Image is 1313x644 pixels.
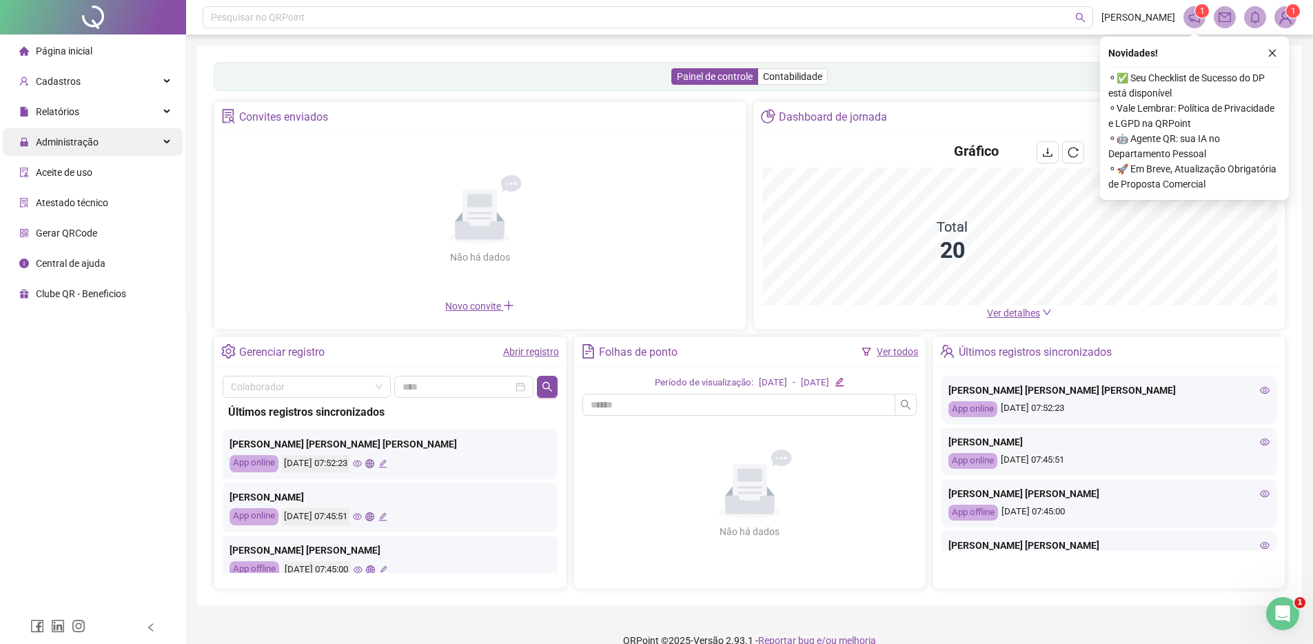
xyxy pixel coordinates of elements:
[36,228,97,239] span: Gerar QRCode
[1249,11,1261,23] span: bell
[987,308,1040,319] span: Ver detalhes
[1266,597,1299,630] iframe: Intercom live chat
[954,141,999,161] h4: Gráfico
[146,623,156,632] span: left
[686,524,813,539] div: Não há dados
[1200,6,1205,16] span: 1
[19,228,29,238] span: qrcode
[779,105,887,129] div: Dashboard de jornada
[835,377,844,386] span: edit
[36,76,81,87] span: Cadastros
[1195,4,1209,18] sup: 1
[948,505,998,521] div: App offline
[948,401,997,417] div: App online
[353,512,362,521] span: eye
[763,71,822,82] span: Contabilidade
[542,381,553,392] span: search
[1268,48,1277,58] span: close
[19,259,29,268] span: info-circle
[416,250,543,265] div: Não há dados
[379,565,388,574] span: edit
[221,109,236,123] span: solution
[1188,11,1201,23] span: notification
[793,376,795,390] div: -
[445,301,514,312] span: Novo convite
[948,401,1270,417] div: [DATE] 07:52:23
[283,561,350,578] div: [DATE] 07:45:00
[221,344,236,359] span: setting
[948,383,1270,398] div: [PERSON_NAME] [PERSON_NAME] [PERSON_NAME]
[365,459,374,468] span: global
[503,300,514,311] span: plus
[51,619,65,633] span: linkedin
[36,137,99,148] span: Administração
[1108,46,1158,61] span: Novidades !
[230,561,279,578] div: App offline
[230,508,278,525] div: App online
[1068,147,1079,158] span: reload
[1042,147,1053,158] span: download
[677,71,753,82] span: Painel de controle
[1101,10,1175,25] span: [PERSON_NAME]
[19,289,29,299] span: gift
[230,543,551,558] div: [PERSON_NAME] [PERSON_NAME]
[228,403,552,421] div: Últimos registros sincronizados
[1108,70,1281,101] span: ⚬ ✅ Seu Checklist de Sucesso do DP está disponível
[1260,541,1270,550] span: eye
[72,619,85,633] span: instagram
[948,453,1270,469] div: [DATE] 07:45:51
[1260,385,1270,395] span: eye
[1291,6,1296,16] span: 1
[230,455,278,472] div: App online
[282,455,349,472] div: [DATE] 07:52:23
[354,565,363,574] span: eye
[36,197,108,208] span: Atestado técnico
[230,490,551,505] div: [PERSON_NAME]
[19,168,29,177] span: audit
[1108,131,1281,161] span: ⚬ 🤖 Agente QR: sua IA no Departamento Pessoal
[36,106,79,117] span: Relatórios
[1219,11,1231,23] span: mail
[1075,12,1086,23] span: search
[959,341,1112,364] div: Últimos registros sincronizados
[239,105,328,129] div: Convites enviados
[36,46,92,57] span: Página inicial
[19,46,29,56] span: home
[1108,101,1281,131] span: ⚬ Vale Lembrar: Política de Privacidade e LGPD na QRPoint
[36,167,92,178] span: Aceite de uso
[365,512,374,521] span: global
[948,434,1270,450] div: [PERSON_NAME]
[581,344,596,359] span: file-text
[378,512,387,521] span: edit
[378,459,387,468] span: edit
[19,107,29,117] span: file
[900,399,911,410] span: search
[19,137,29,147] span: lock
[987,308,1052,319] a: Ver detalhes down
[1042,308,1052,317] span: down
[1275,7,1296,28] img: 57271
[948,486,1270,501] div: [PERSON_NAME] [PERSON_NAME]
[36,258,105,269] span: Central de ajuda
[948,453,997,469] div: App online
[877,346,918,357] a: Ver todos
[948,538,1270,553] div: [PERSON_NAME] [PERSON_NAME]
[1260,437,1270,447] span: eye
[19,77,29,86] span: user-add
[599,341,678,364] div: Folhas de ponto
[353,459,362,468] span: eye
[19,198,29,208] span: solution
[1294,597,1305,608] span: 1
[239,341,325,364] div: Gerenciar registro
[1286,4,1300,18] sup: Atualize o seu contato no menu Meus Dados
[655,376,753,390] div: Período de visualização:
[761,109,775,123] span: pie-chart
[862,347,871,356] span: filter
[230,436,551,452] div: [PERSON_NAME] [PERSON_NAME] [PERSON_NAME]
[801,376,829,390] div: [DATE]
[282,508,349,525] div: [DATE] 07:45:51
[1108,161,1281,192] span: ⚬ 🚀 Em Breve, Atualização Obrigatória de Proposta Comercial
[503,346,559,357] a: Abrir registro
[940,344,955,359] span: team
[759,376,787,390] div: [DATE]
